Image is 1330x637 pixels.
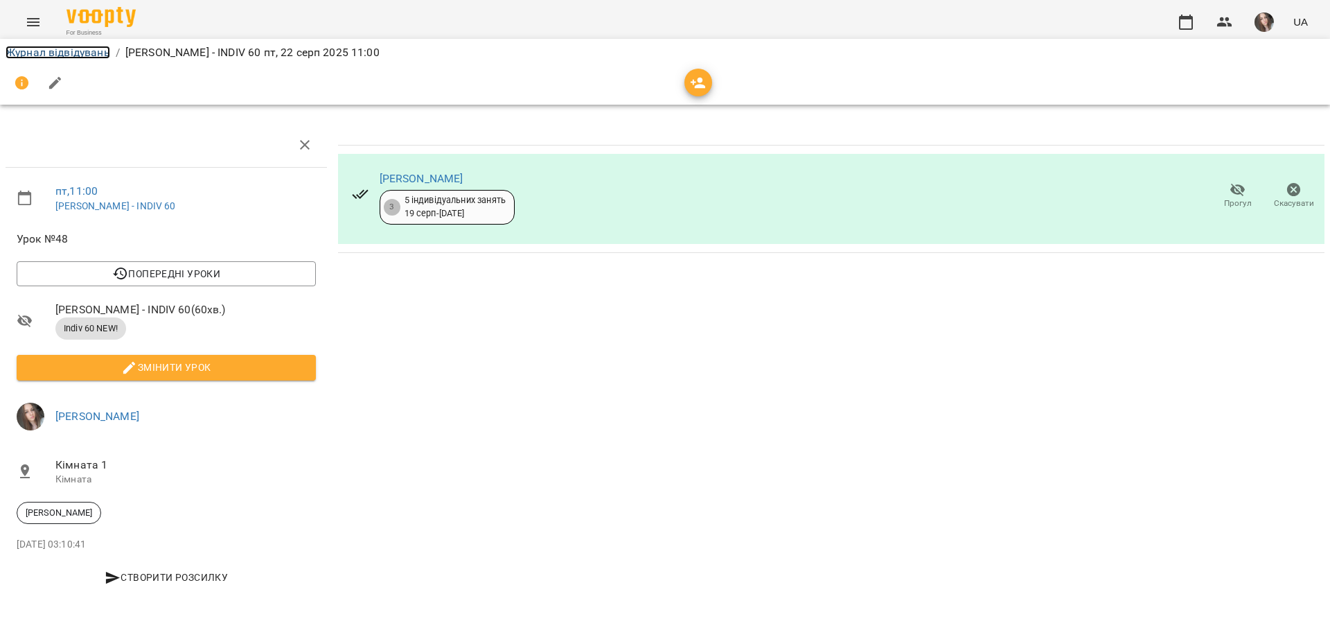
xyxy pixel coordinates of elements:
[66,28,136,37] span: For Business
[55,410,139,423] a: [PERSON_NAME]
[384,199,400,216] div: 3
[17,502,101,524] div: [PERSON_NAME]
[55,457,316,473] span: Кімната 1
[17,355,316,380] button: Змінити урок
[28,265,305,282] span: Попередні уроки
[17,6,50,39] button: Menu
[1224,198,1252,209] span: Прогул
[17,507,100,519] span: [PERSON_NAME]
[22,569,310,586] span: Створити розсилку
[17,403,44,430] img: f6374287e352a2e74eca4bf889e79d1e.jpg
[405,194,506,220] div: 5 індивідуальних занять 19 серп - [DATE]
[55,322,126,335] span: Indiv 60 NEW!
[6,46,110,59] a: Журнал відвідувань
[1293,15,1308,29] span: UA
[1288,9,1313,35] button: UA
[1274,198,1314,209] span: Скасувати
[1209,177,1266,216] button: Прогул
[125,44,380,61] p: [PERSON_NAME] - INDIV 60 пт, 22 серп 2025 11:00
[116,44,120,61] li: /
[28,359,305,376] span: Змінити урок
[66,7,136,27] img: Voopty Logo
[380,172,463,185] a: [PERSON_NAME]
[1254,12,1274,32] img: f6374287e352a2e74eca4bf889e79d1e.jpg
[17,231,316,247] span: Урок №48
[55,184,98,198] a: пт , 11:00
[1266,177,1322,216] button: Скасувати
[17,538,316,552] p: [DATE] 03:10:41
[17,565,316,590] button: Створити розсилку
[55,302,316,318] span: [PERSON_NAME] - INDIV 60 ( 60 хв. )
[6,44,1324,61] nav: breadcrumb
[17,261,316,286] button: Попередні уроки
[55,200,176,211] a: [PERSON_NAME] - INDIV 60
[55,473,316,487] p: Кімната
